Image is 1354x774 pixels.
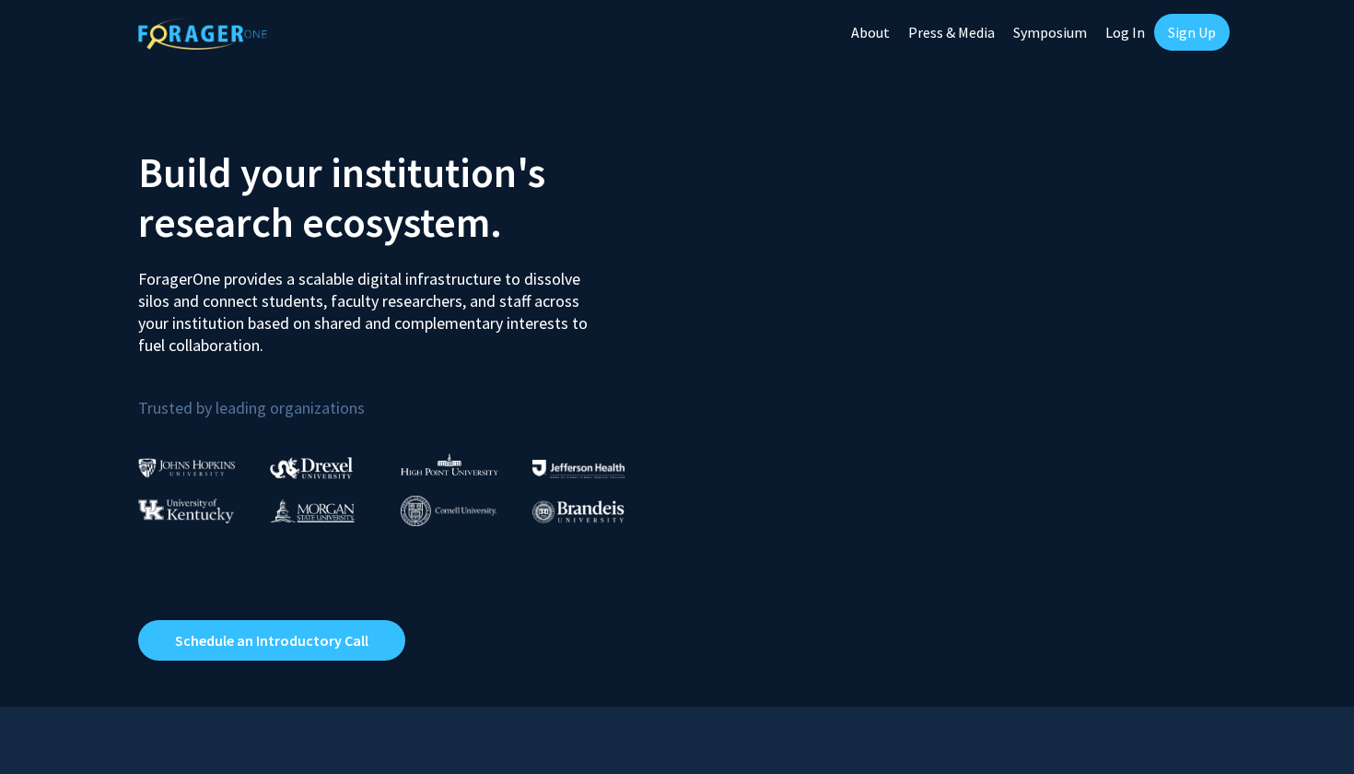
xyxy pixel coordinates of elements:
p: Trusted by leading organizations [138,371,663,422]
img: High Point University [401,453,498,475]
img: ForagerOne Logo [138,18,267,50]
img: Johns Hopkins University [138,458,236,477]
a: Sign Up [1154,14,1230,51]
img: Cornell University [401,496,496,526]
p: ForagerOne provides a scalable digital infrastructure to dissolve silos and connect students, fac... [138,254,601,357]
img: Brandeis University [532,500,624,523]
img: Drexel University [270,457,353,478]
h2: Build your institution's research ecosystem. [138,147,663,247]
img: Thomas Jefferson University [532,460,624,477]
a: Opens in a new tab [138,620,405,661]
img: University of Kentucky [138,498,234,523]
img: Morgan State University [270,498,355,522]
